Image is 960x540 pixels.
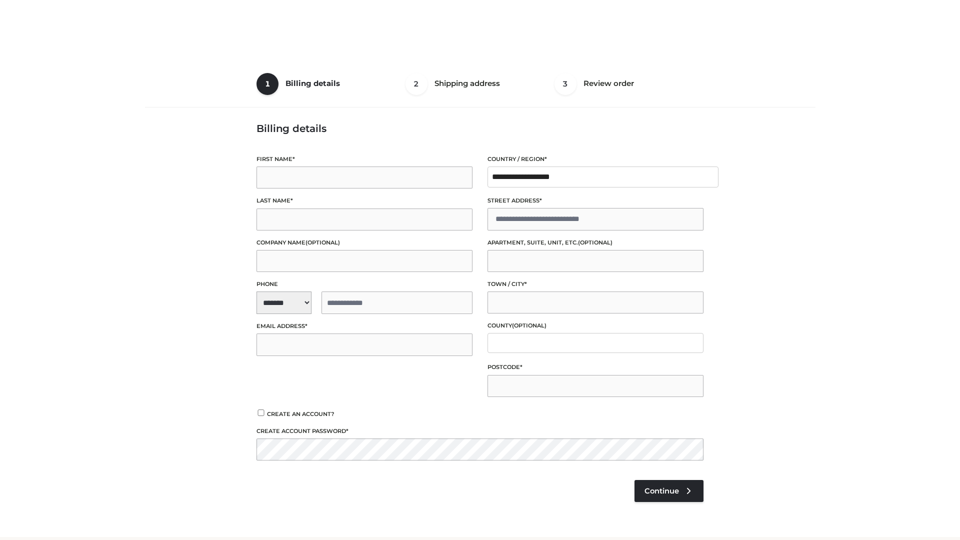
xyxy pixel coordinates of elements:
a: Continue [634,480,703,502]
span: Continue [644,486,679,495]
label: Country / Region [487,154,703,164]
span: 3 [554,73,576,95]
label: Apartment, suite, unit, etc. [487,238,703,247]
label: Phone [256,279,472,289]
span: (optional) [305,239,340,246]
span: (optional) [512,322,546,329]
label: Street address [487,196,703,205]
label: Town / City [487,279,703,289]
label: Postcode [487,362,703,372]
span: (optional) [578,239,612,246]
label: Last name [256,196,472,205]
h3: Billing details [256,122,703,134]
input: Create an account? [256,409,265,416]
span: Shipping address [434,78,500,88]
span: 1 [256,73,278,95]
label: Create account password [256,426,703,436]
span: 2 [405,73,427,95]
span: Create an account? [267,410,334,417]
label: Company name [256,238,472,247]
span: Billing details [285,78,340,88]
label: First name [256,154,472,164]
label: Email address [256,321,472,331]
span: Review order [583,78,634,88]
label: County [487,321,703,330]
